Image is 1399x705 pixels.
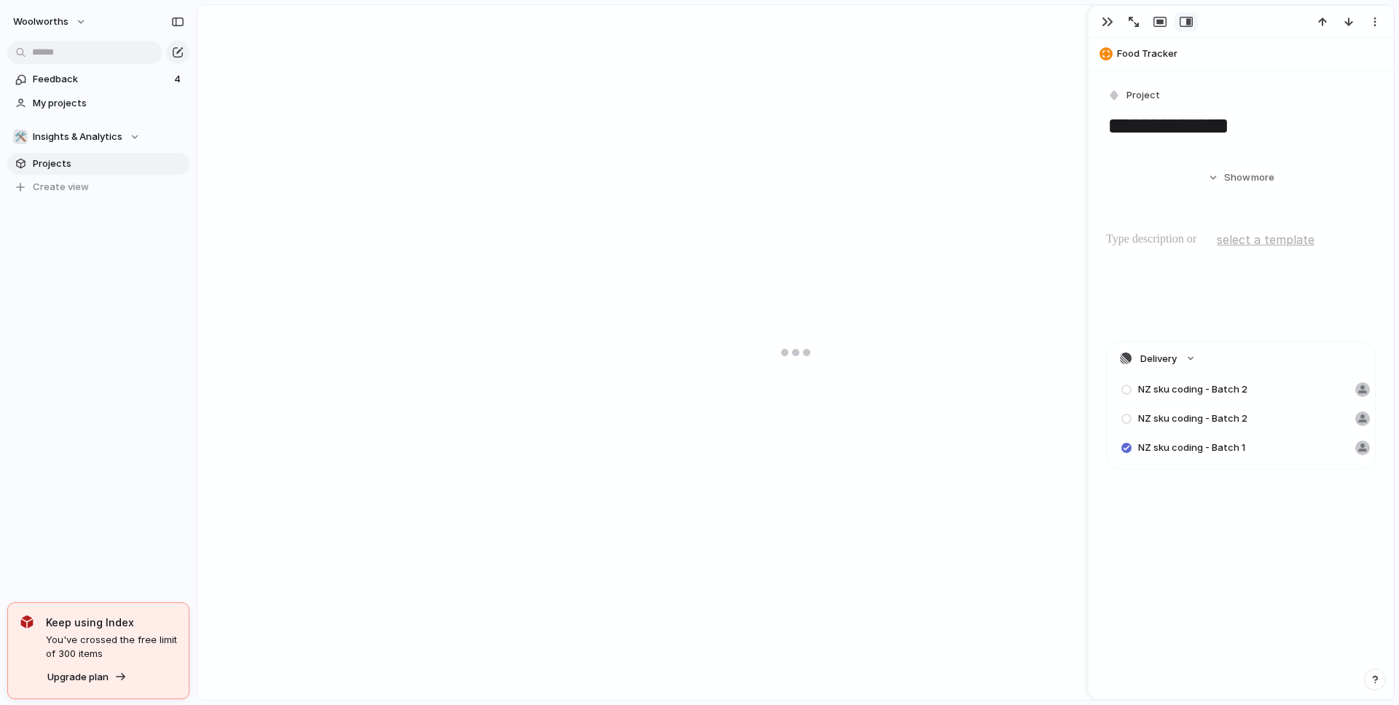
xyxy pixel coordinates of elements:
[1117,47,1387,61] span: Food Tracker
[1126,88,1160,103] span: Project
[7,176,189,198] button: Create view
[1138,441,1245,455] span: NZ sku coding - Batch 1
[33,180,89,194] span: Create view
[1138,382,1247,397] span: NZ sku coding - Batch 2
[1215,229,1317,251] button: select a template
[1224,170,1250,185] span: Show
[1251,170,1274,185] span: more
[13,15,68,29] span: woolworths
[7,126,189,148] button: 🛠️Insights & Analytics
[1217,231,1314,248] span: select a template
[33,130,122,144] span: Insights & Analytics
[1138,411,1247,426] span: NZ sku coding - Batch 2
[46,633,177,661] span: You've crossed the free limit of 300 items
[7,153,189,175] a: Projects
[33,72,170,87] span: Feedback
[43,667,131,688] button: Upgrade plan
[1107,375,1375,469] div: Delivery
[174,72,184,87] span: 4
[1112,375,1370,404] a: NZ sku coding - Batch 2
[1112,433,1370,462] a: NZ sku coding - Batch 1
[7,10,94,34] button: woolworths
[33,157,184,171] span: Projects
[33,96,184,111] span: My projects
[1112,404,1370,433] a: NZ sku coding - Batch 2
[1105,85,1164,106] button: Project
[1095,42,1387,66] button: Food Tracker
[1107,342,1375,375] button: Delivery
[13,130,28,144] div: 🛠️
[7,92,189,114] a: My projects
[7,68,189,90] a: Feedback4
[1106,165,1376,191] button: Showmore
[46,615,177,630] span: Keep using Index
[47,670,109,685] span: Upgrade plan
